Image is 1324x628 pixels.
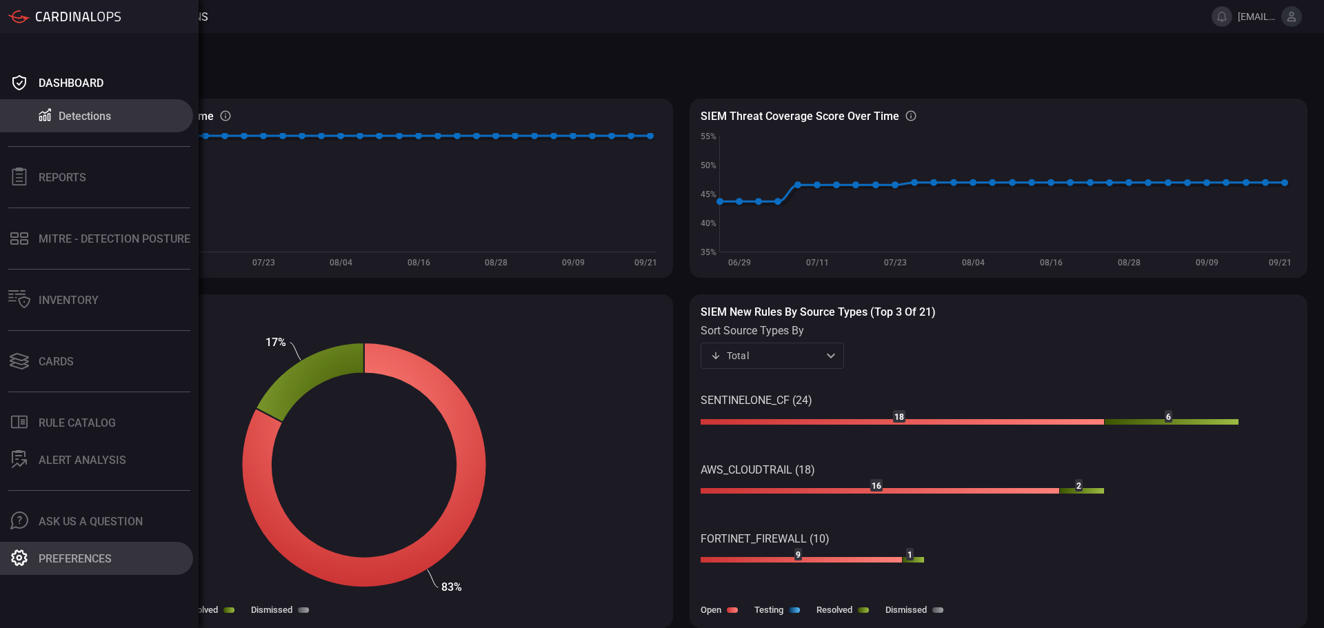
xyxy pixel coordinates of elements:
[39,77,103,90] div: Dashboard
[701,219,716,228] text: 40%
[885,605,927,615] label: Dismissed
[872,481,881,491] text: 16
[962,258,985,267] text: 08/04
[1118,258,1141,267] text: 08/28
[710,349,822,363] div: Total
[408,258,430,267] text: 08/16
[252,258,275,267] text: 07/23
[806,258,829,267] text: 07/11
[1166,412,1171,422] text: 6
[701,161,716,170] text: 50%
[701,305,1296,318] h3: SIEM New rules by source types (Top 3 of 21)
[39,552,112,565] div: Preferences
[39,355,74,368] div: Cards
[754,605,783,615] label: Testing
[634,258,657,267] text: 09/21
[1196,258,1218,267] text: 09/09
[485,258,508,267] text: 08/28
[39,454,126,467] div: ALERT ANALYSIS
[59,110,111,123] div: Detections
[251,605,292,615] label: Dismissed
[701,190,716,199] text: 45%
[701,532,830,545] text: FORTINET_FIREWALL (10)
[816,605,852,615] label: Resolved
[1238,11,1276,22] span: [EMAIL_ADDRESS][DOMAIN_NAME]
[728,258,751,267] text: 06/29
[701,324,844,337] label: sort source types by
[1076,481,1081,491] text: 2
[1040,258,1063,267] text: 08/16
[701,247,716,257] text: 35%
[894,412,904,422] text: 18
[39,294,99,307] div: Inventory
[701,605,721,615] label: Open
[701,394,812,407] text: SENTINELONE_CF (24)
[796,550,801,560] text: 9
[330,258,352,267] text: 08/04
[39,416,116,429] div: Rule Catalog
[441,580,462,594] text: 83%
[39,515,143,528] div: Ask Us A Question
[39,171,86,184] div: Reports
[701,110,899,123] h3: SIEM Threat coverage score over time
[39,232,190,245] div: MITRE - Detection Posture
[562,258,585,267] text: 09/09
[1269,258,1292,267] text: 09/21
[265,336,286,349] text: 17%
[182,605,218,615] label: Resolved
[701,132,716,141] text: 55%
[884,258,907,267] text: 07/23
[701,463,815,476] text: AWS_CLOUDTRAIL (18)
[907,550,912,560] text: 1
